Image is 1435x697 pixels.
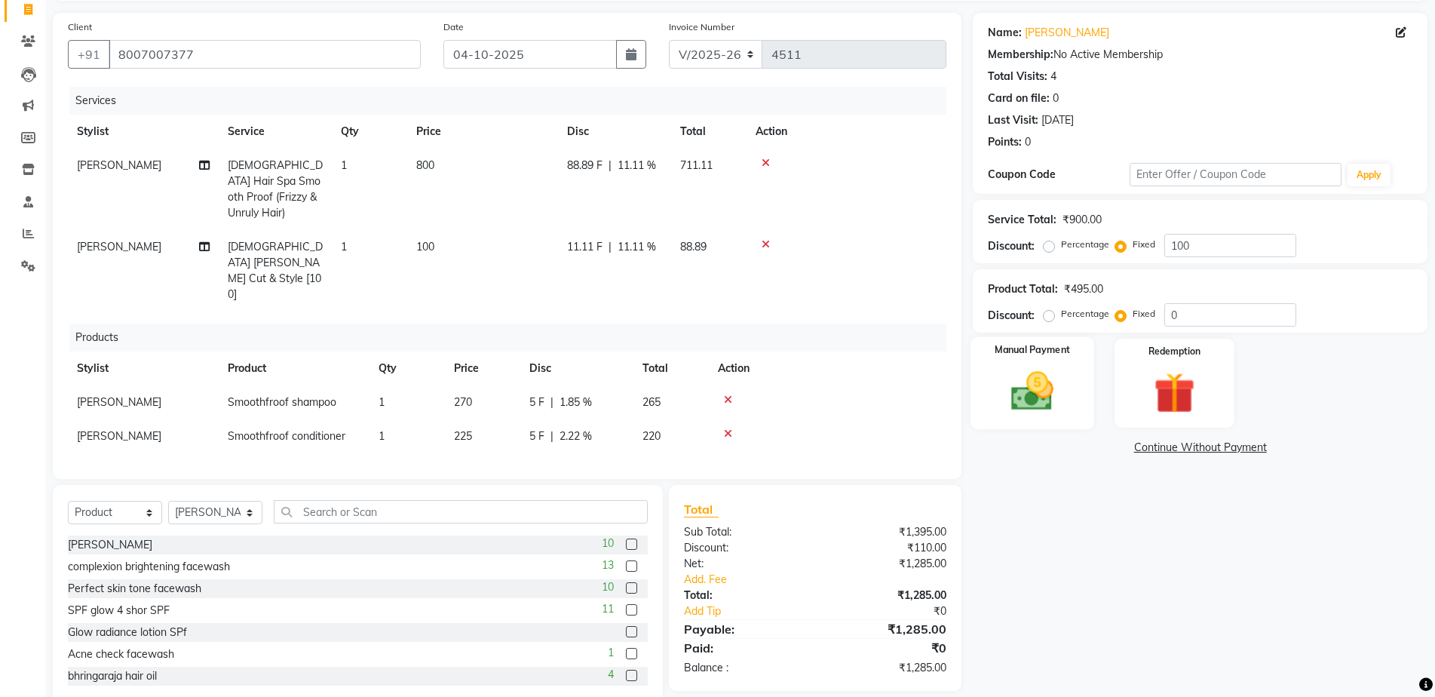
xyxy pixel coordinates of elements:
th: Action [747,115,946,149]
span: 1 [341,158,347,172]
div: ₹1,395.00 [815,524,958,540]
div: Paid: [673,639,815,657]
span: | [550,428,553,444]
span: 11.11 F [567,239,603,255]
span: 1 [379,395,385,409]
div: complexion brightening facewash [68,559,230,575]
div: ₹1,285.00 [815,660,958,676]
span: [PERSON_NAME] [77,429,161,443]
div: ₹1,285.00 [815,588,958,603]
div: Discount: [988,308,1035,324]
span: 5 F [529,395,544,410]
th: Price [445,352,520,385]
th: Disc [520,352,633,385]
span: 4 [608,667,614,683]
label: Percentage [1061,238,1109,251]
div: Services [69,87,958,115]
div: Balance : [673,660,815,676]
th: Disc [558,115,671,149]
div: ₹900.00 [1062,212,1102,228]
div: Membership: [988,47,1053,63]
span: 88.89 F [567,158,603,173]
span: [PERSON_NAME] [77,158,161,172]
button: Apply [1348,164,1391,186]
div: Acne check facewash [68,646,174,662]
div: Points: [988,134,1022,150]
span: 100 [416,240,434,253]
th: Action [709,352,946,385]
div: ₹1,285.00 [815,620,958,638]
div: 0 [1053,91,1059,106]
span: 225 [454,429,472,443]
div: Coupon Code [988,167,1130,183]
span: 220 [642,429,661,443]
input: Enter Offer / Coupon Code [1130,163,1341,186]
label: Date [443,20,464,34]
th: Stylist [68,352,219,385]
div: 0 [1025,134,1031,150]
span: [PERSON_NAME] [77,240,161,253]
div: Product Total: [988,281,1058,297]
th: Stylist [68,115,219,149]
div: Service Total: [988,212,1056,228]
a: Add Tip [673,603,839,619]
span: 11.11 % [618,158,656,173]
span: | [609,158,612,173]
span: 11.11 % [618,239,656,255]
div: Total: [673,588,815,603]
th: Qty [332,115,407,149]
div: ₹0 [839,603,958,619]
img: _gift.svg [1141,367,1208,419]
span: 88.89 [680,240,707,253]
th: Total [671,115,747,149]
span: 1 [608,645,614,661]
span: [DEMOGRAPHIC_DATA] Hair Spa Smooth Proof (Frizzy & Unruly Hair) [228,158,323,220]
span: 2.22 % [560,428,592,444]
a: [PERSON_NAME] [1025,25,1109,41]
span: 13 [602,557,614,573]
span: 5 F [529,428,544,444]
div: Total Visits: [988,69,1047,84]
th: Qty [369,352,445,385]
div: bhringaraja hair oil [68,668,157,684]
span: 1 [341,240,347,253]
div: Net: [673,556,815,572]
span: 10 [602,579,614,595]
div: Glow radiance lotion SPf [68,625,187,640]
input: Search or Scan [274,500,648,524]
div: Discount: [673,540,815,556]
label: Manual Payment [995,343,1070,358]
div: No Active Membership [988,47,1412,63]
span: 10 [602,536,614,551]
div: ₹110.00 [815,540,958,556]
input: Search by Name/Mobile/Email/Code [109,40,421,69]
label: Fixed [1133,238,1155,251]
span: | [550,395,553,410]
a: Add. Fee [673,572,958,588]
div: Last Visit: [988,112,1038,128]
label: Fixed [1133,307,1155,321]
img: _cash.svg [998,367,1067,416]
span: Smoothfroof shampoo [228,395,336,409]
th: Price [407,115,558,149]
button: +91 [68,40,110,69]
span: 1.85 % [560,395,592,410]
span: 270 [454,395,472,409]
label: Invoice Number [669,20,734,34]
div: Products [69,324,958,352]
div: Card on file: [988,91,1050,106]
div: Payable: [673,620,815,638]
label: Percentage [1061,307,1109,321]
span: 265 [642,395,661,409]
span: 1 [379,429,385,443]
span: [DEMOGRAPHIC_DATA] [PERSON_NAME] Cut & Style [100] [228,240,323,301]
th: Service [219,115,332,149]
div: Discount: [988,238,1035,254]
div: SPF glow 4 shor SPF [68,603,170,619]
a: Continue Without Payment [976,440,1424,456]
span: 11 [602,601,614,617]
div: [DATE] [1041,112,1074,128]
span: 711.11 [680,158,713,172]
span: 800 [416,158,434,172]
div: ₹1,285.00 [815,556,958,572]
